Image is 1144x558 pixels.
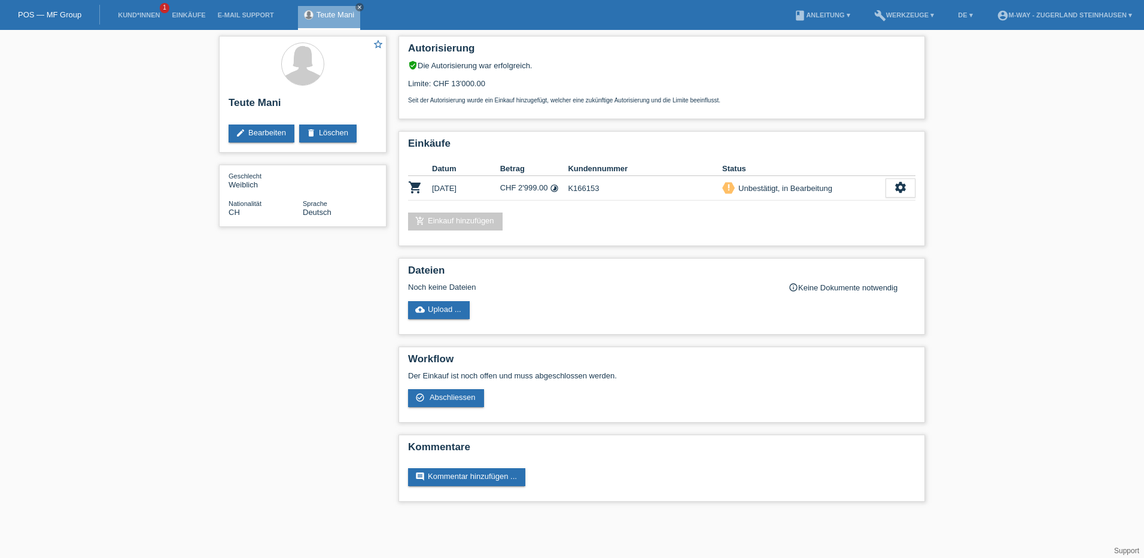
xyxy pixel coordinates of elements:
[894,181,907,194] i: settings
[430,393,476,402] span: Abschliessen
[408,389,484,407] a: check_circle_outline Abschliessen
[236,128,245,138] i: edit
[568,176,722,201] td: K166153
[112,11,166,19] a: Kund*innen
[303,200,327,207] span: Sprache
[408,97,915,104] p: Seit der Autorisierung wurde ein Einkauf hinzugefügt, welcher eine zukünftige Autorisierung und d...
[725,183,733,192] i: priority_high
[408,468,525,486] a: commentKommentar hinzufügen ...
[991,11,1138,19] a: account_circlem-way - Zugerland Steinhausen ▾
[408,43,915,60] h2: Autorisierung
[722,162,886,176] th: Status
[299,125,357,142] a: deleteLöschen
[303,208,331,217] span: Deutsch
[735,182,832,195] div: Unbestätigt, in Bearbeitung
[408,60,915,70] div: Die Autorisierung war erfolgreich.
[550,184,559,193] i: Fixe Raten (24 Raten)
[415,216,425,226] i: add_shopping_cart
[408,353,915,371] h2: Workflow
[874,10,886,22] i: build
[306,128,316,138] i: delete
[794,10,806,22] i: book
[355,3,364,11] a: close
[789,283,915,292] div: Keine Dokumente notwendig
[415,305,425,314] i: cloud_upload
[568,162,722,176] th: Kundennummer
[868,11,941,19] a: buildWerkzeuge ▾
[788,11,856,19] a: bookAnleitung ▾
[317,10,355,19] a: Teute Mani
[408,138,915,156] h2: Einkäufe
[229,172,261,180] span: Geschlecht
[212,11,280,19] a: E-Mail Support
[432,176,500,201] td: [DATE]
[229,97,377,115] h2: Teute Mani
[18,10,81,19] a: POS — MF Group
[789,283,798,292] i: info_outline
[408,70,915,104] div: Limite: CHF 13'000.00
[408,265,915,283] h2: Dateien
[408,301,470,319] a: cloud_uploadUpload ...
[500,162,568,176] th: Betrag
[432,162,500,176] th: Datum
[373,39,384,51] a: star_border
[408,441,915,459] h2: Kommentare
[952,11,978,19] a: DE ▾
[373,39,384,50] i: star_border
[160,3,169,13] span: 1
[229,200,261,207] span: Nationalität
[997,10,1009,22] i: account_circle
[229,171,303,189] div: Weiblich
[408,180,422,195] i: POSP00026910
[408,213,503,231] a: add_shopping_cartEinkauf hinzufügen
[1114,547,1139,555] a: Support
[166,11,211,19] a: Einkäufe
[229,125,294,142] a: editBearbeiten
[415,393,425,402] i: check_circle_outline
[415,472,425,481] i: comment
[357,4,363,10] i: close
[408,60,418,70] i: verified_user
[408,283,774,292] div: Noch keine Dateien
[500,176,568,201] td: CHF 2'999.00
[229,208,240,217] span: Schweiz
[408,371,915,380] p: Der Einkauf ist noch offen und muss abgeschlossen werden.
